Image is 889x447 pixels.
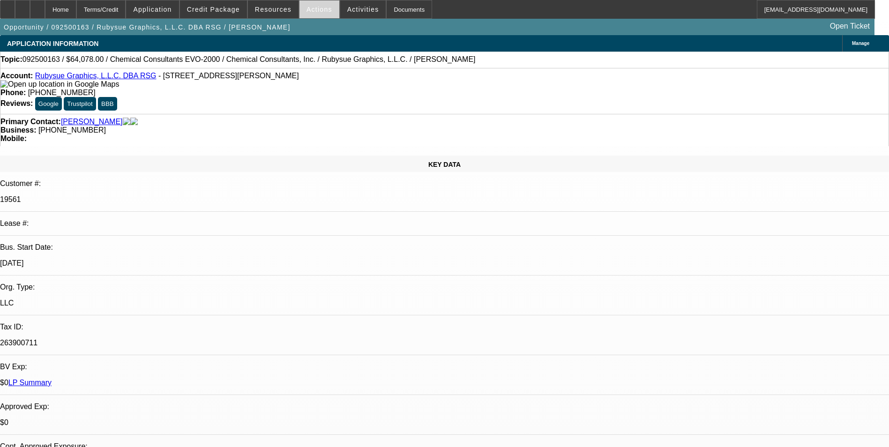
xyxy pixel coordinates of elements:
img: Open up location in Google Maps [0,80,119,89]
button: Resources [248,0,299,18]
strong: Reviews: [0,99,33,107]
span: 092500163 / $64,078.00 / Chemical Consultants EVO-2000 / Chemical Consultants, Inc. / Rubysue Gra... [22,55,476,64]
strong: Account: [0,72,33,80]
strong: Topic: [0,55,22,64]
span: Activities [347,6,379,13]
strong: Mobile: [0,134,27,142]
span: Application [133,6,172,13]
button: Google [35,97,62,111]
img: facebook-icon.png [123,118,130,126]
strong: Phone: [0,89,26,97]
button: Credit Package [180,0,247,18]
strong: Primary Contact: [0,118,61,126]
span: Resources [255,6,291,13]
strong: Business: [0,126,36,134]
span: KEY DATA [428,161,461,168]
span: Credit Package [187,6,240,13]
a: [PERSON_NAME] [61,118,123,126]
button: Trustpilot [64,97,96,111]
span: Opportunity / 092500163 / Rubysue Graphics, L.L.C. DBA RSG / [PERSON_NAME] [4,23,291,31]
img: linkedin-icon.png [130,118,138,126]
span: [PHONE_NUMBER] [38,126,106,134]
a: Rubysue Graphics, L.L.C. DBA RSG [35,72,157,80]
span: Actions [306,6,332,13]
a: LP Summary [8,379,52,387]
span: APPLICATION INFORMATION [7,40,98,47]
span: [PHONE_NUMBER] [28,89,96,97]
button: Activities [340,0,386,18]
a: View Google Maps [0,80,119,88]
span: - [STREET_ADDRESS][PERSON_NAME] [158,72,299,80]
button: Actions [299,0,339,18]
span: Manage [852,41,869,46]
a: Open Ticket [826,18,874,34]
button: Application [126,0,179,18]
button: BBB [98,97,117,111]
